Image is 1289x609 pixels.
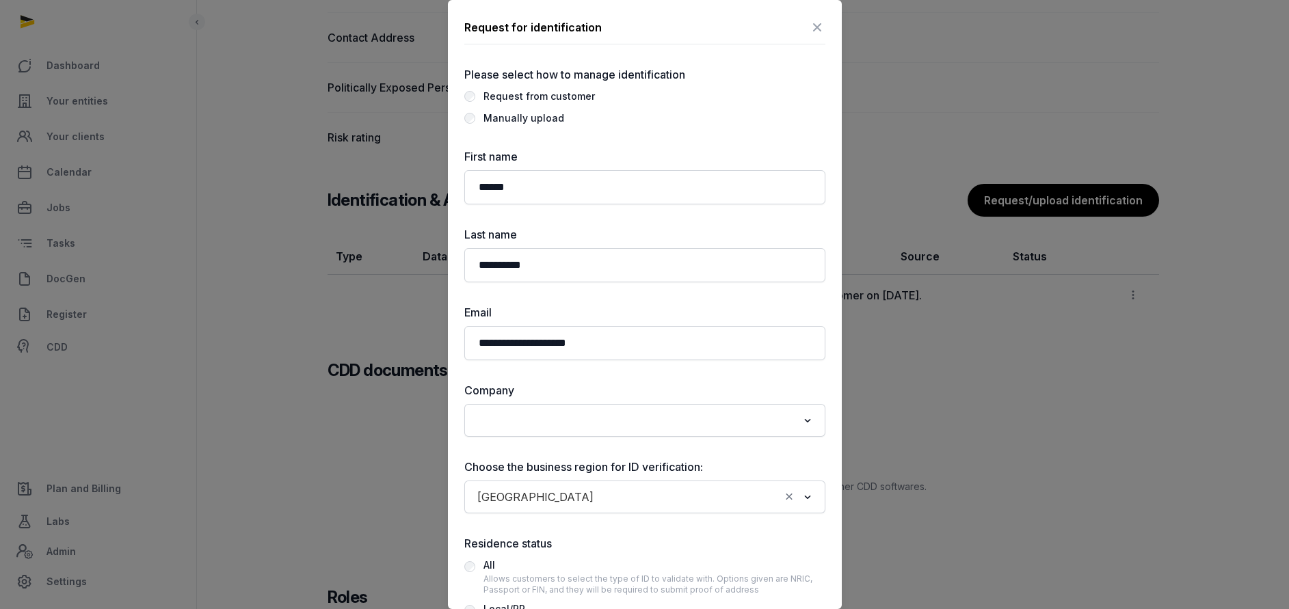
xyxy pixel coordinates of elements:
[483,557,825,573] div: All
[473,411,797,430] input: Search for option
[464,91,475,102] input: Request from customer
[464,148,825,165] label: First name
[464,382,825,398] label: Company
[464,459,825,475] label: Choose the business region for ID verification:
[464,304,825,321] label: Email
[464,561,475,572] input: AllAllows customers to select the type of ID to validate with. Options given are NRIC, Passport o...
[483,110,564,126] div: Manually upload
[464,66,825,83] label: Please select how to manage identification
[464,226,825,243] label: Last name
[464,19,602,36] div: Request for identification
[474,487,597,506] span: [GEOGRAPHIC_DATA]
[464,113,475,124] input: Manually upload
[464,535,825,552] label: Residence status
[471,408,819,433] div: Search for option
[483,88,595,105] div: Request from customer
[783,487,795,506] button: Clear Selected
[483,573,825,595] div: Allows customers to select the type of ID to validate with. Options given are NRIC, Passport or F...
[471,485,819,509] div: Search for option
[600,487,780,506] input: Search for option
